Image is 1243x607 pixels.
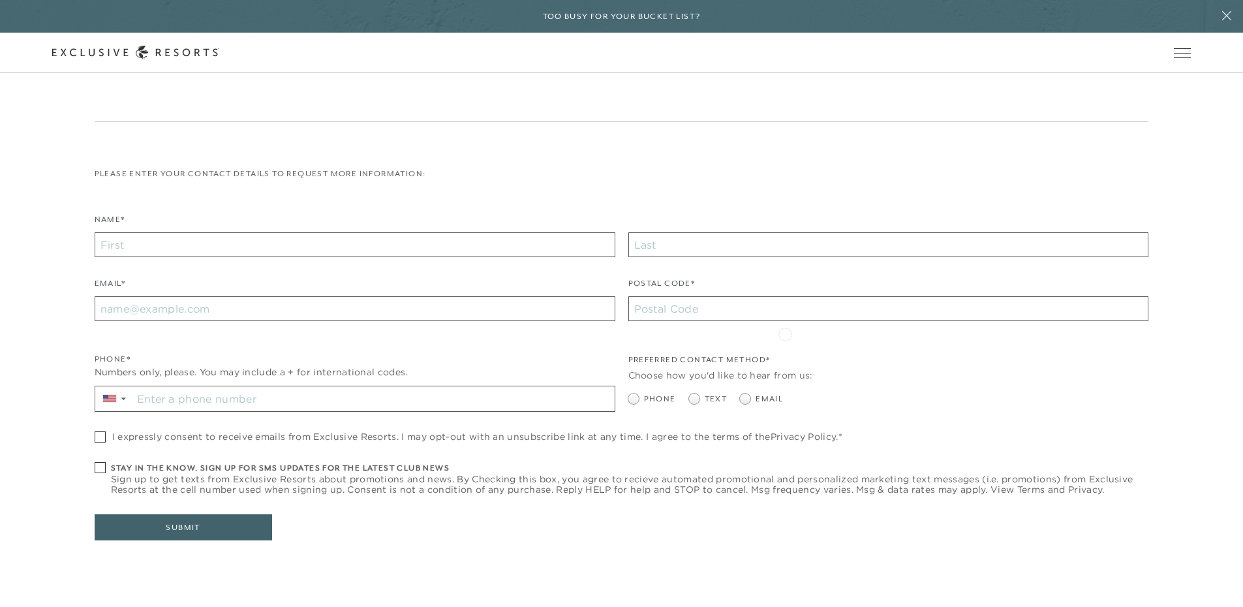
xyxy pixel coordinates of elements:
button: Open navigation [1174,48,1191,57]
legend: Preferred Contact Method* [628,354,771,373]
input: Postal Code [628,296,1149,321]
span: I expressly consent to receive emails from Exclusive Resorts. I may opt-out with an unsubscribe l... [112,431,842,442]
span: Phone [644,393,676,405]
p: Please enter your contact details to request more information: [95,168,1149,180]
h6: Too busy for your bucket list? [543,10,701,23]
span: Email [756,393,783,405]
label: Name* [95,213,125,232]
div: Country Code Selector [95,386,132,411]
span: Text [705,393,728,405]
input: name@example.com [95,296,615,321]
a: Privacy Policy [771,431,836,443]
h6: Stay in the know. Sign up for sms updates for the latest club news [111,462,1149,475]
span: Sign up to get texts from Exclusive Resorts about promotions and news. By Checking this box, you ... [111,474,1149,495]
div: Numbers only, please. You may include a + for international codes. [95,366,615,379]
span: ▼ [119,395,128,403]
label: Postal Code* [628,277,696,296]
div: Choose how you'd like to hear from us: [628,369,1149,382]
label: Email* [95,277,125,296]
div: Phone* [95,353,615,366]
button: Submit [95,514,272,540]
input: Last [628,232,1149,257]
input: Enter a phone number [132,386,615,411]
input: First [95,232,615,257]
